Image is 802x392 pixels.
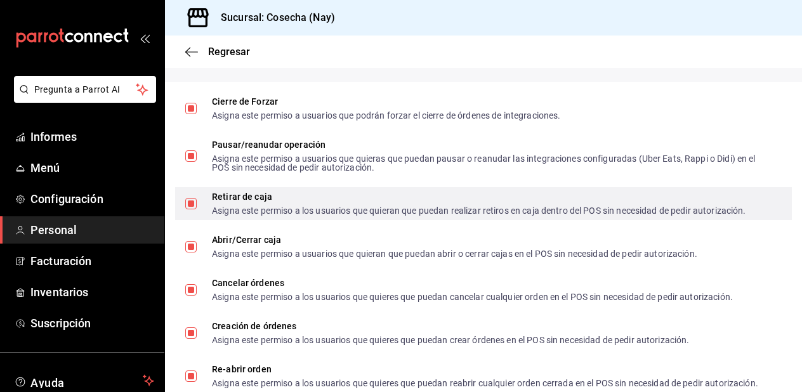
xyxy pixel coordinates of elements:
font: Cierre de Forzar [212,96,278,107]
font: Asigna este permiso a usuarios que podrán forzar el cierre de órdenes de integraciones. [212,110,560,121]
button: abrir_cajón_menú [140,33,150,43]
font: Menú [30,161,60,174]
button: Pregunta a Parrot AI [14,76,156,103]
a: Pregunta a Parrot AI [9,92,156,105]
font: Pausar/reanudar operación [212,140,325,150]
font: Personal [30,223,77,237]
font: Informes [30,130,77,143]
button: Regresar [185,46,250,58]
font: Suscripción [30,317,91,330]
font: Regresar [208,46,250,58]
font: Asigna este permiso a los usuarios que quieres que puedan reabrir cualquier orden cerrada en el P... [212,378,758,388]
font: Creación de órdenes [212,321,297,331]
font: Abrir/Cerrar caja [212,235,281,245]
font: Sucursal: Cosecha (Nay) [221,11,335,23]
font: Retirar de caja [212,192,272,202]
font: Configuración [30,192,103,206]
font: Asigna este permiso a los usuarios que quieran que puedan realizar retiros en caja dentro del POS... [212,206,746,216]
font: Asigna este permiso a los usuarios que quieres que puedan cancelar cualquier orden en el POS sin ... [212,292,733,302]
font: Asigna este permiso a usuarios que quieran que puedan abrir o cerrar cajas en el POS sin necesida... [212,249,697,259]
font: Inventarios [30,285,88,299]
font: Ayuda [30,376,65,389]
font: Re-abrir orden [212,364,272,374]
font: Asigna este permiso a usuarios que quieras que puedan pausar o reanudar las integraciones configu... [212,154,756,173]
font: Cancelar órdenes [212,278,284,288]
font: Asigna este permiso a los usuarios que quieres que puedan crear órdenes en el POS sin necesidad d... [212,335,690,345]
font: Facturación [30,254,91,268]
font: Pregunta a Parrot AI [34,84,121,95]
